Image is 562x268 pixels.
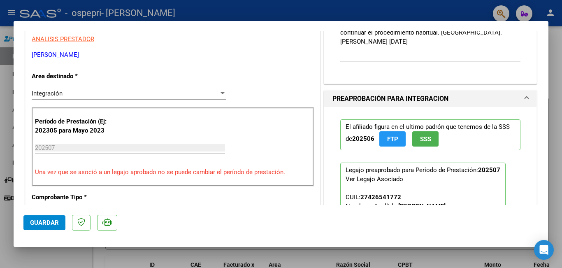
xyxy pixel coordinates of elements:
[398,203,446,210] strong: [PERSON_NAME]
[340,163,506,263] p: Legajo preaprobado para Período de Prestación:
[387,135,398,143] span: FTP
[30,219,59,226] span: Guardar
[324,91,536,107] mat-expansion-panel-header: PREAPROBACIÓN PARA INTEGRACION
[32,90,63,97] span: Integración
[332,94,448,104] h1: PREAPROBACIÓN PARA INTEGRACION
[32,50,314,60] p: [PERSON_NAME]
[346,193,446,237] span: CUIL: Nombre y Apellido: Período Desde: Período Hasta: Admite Dependencia:
[352,135,374,142] strong: 202506
[534,240,554,260] div: Open Intercom Messenger
[412,131,439,147] button: SSS
[420,135,431,143] span: SSS
[340,119,520,150] p: El afiliado figura en el ultimo padrón que tenemos de la SSS de
[478,166,500,174] strong: 202507
[35,117,118,135] p: Período de Prestación (Ej: 202305 para Mayo 2023
[379,131,406,147] button: FTP
[23,215,65,230] button: Guardar
[32,193,116,202] p: Comprobante Tipo *
[32,35,94,43] span: ANALISIS PRESTADOR
[360,193,401,202] div: 27426541772
[32,72,116,81] p: Area destinado *
[35,168,311,177] p: Una vez que se asoció a un legajo aprobado no se puede cambiar el período de prestación.
[346,175,403,184] div: Ver Legajo Asociado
